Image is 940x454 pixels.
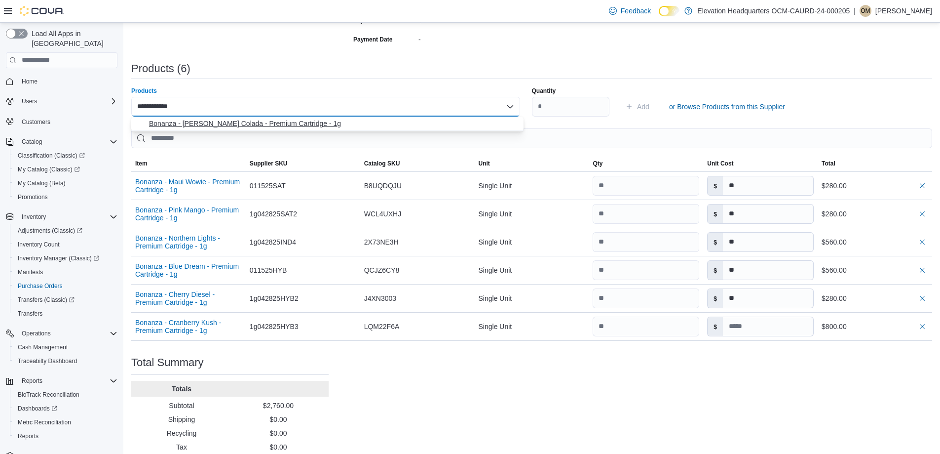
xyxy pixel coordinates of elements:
button: Reports [10,429,121,443]
label: $ [708,233,723,251]
span: Inventory Manager (Classic) [18,254,99,262]
a: Transfers (Classic) [14,294,78,306]
div: $280.00 [822,208,928,220]
span: Purchase Orders [18,282,63,290]
span: Dashboards [18,405,57,413]
a: Promotions [14,191,52,203]
a: Inventory Manager (Classic) [14,252,103,264]
a: BioTrack Reconciliation [14,389,83,401]
span: Manifests [14,266,117,278]
label: $ [708,205,723,223]
span: Transfers [18,310,42,318]
a: Dashboards [10,402,121,415]
button: Customers [2,114,121,128]
span: Feedback [621,6,651,16]
p: $2,760.00 [232,401,325,411]
button: Reports [2,374,121,388]
span: 1g042825HYB2 [250,292,299,304]
span: Dashboards [14,403,117,414]
button: Purchase Orders [10,279,121,293]
span: QCJZ6CY8 [364,264,400,276]
span: Item [135,160,148,167]
button: Inventory Count [10,238,121,251]
div: $560.00 [822,236,928,248]
span: Home [22,78,38,85]
span: Transfers (Classic) [18,296,75,304]
a: Inventory Count [14,239,64,250]
button: Unit Cost [703,156,818,171]
p: Totals [135,384,228,394]
button: Users [18,95,41,107]
a: My Catalog (Beta) [14,177,70,189]
div: Single Unit [475,176,589,196]
button: Traceabilty Dashboard [10,354,121,368]
div: $560.00 [822,264,928,276]
span: Transfers [14,308,117,320]
button: Bonanza - Cherry Diesel - Premium Cartridge - 1g [135,290,242,306]
span: Operations [22,330,51,337]
button: or Browse Products from this Supplier [665,97,789,117]
button: Catalog SKU [360,156,475,171]
span: LQM22F6A [364,321,400,332]
a: Cash Management [14,341,72,353]
button: Operations [18,328,55,339]
h3: Total Summary [131,357,204,369]
button: Inventory [2,210,121,224]
span: 1g042825HYB3 [250,321,299,332]
button: Add [621,97,653,117]
span: Reports [18,375,117,387]
a: Transfers (Classic) [10,293,121,307]
a: Manifests [14,266,47,278]
span: My Catalog (Beta) [18,179,66,187]
span: Users [18,95,117,107]
span: Purchase Orders [14,280,117,292]
span: Add [637,102,649,112]
div: Osvaldo Montalvo [860,5,871,17]
p: [PERSON_NAME] [875,5,932,17]
span: Adjustments (Classic) [18,227,82,235]
button: Total [818,156,932,171]
span: Promotions [14,191,117,203]
button: Bonanza - Blue Dream - Premium Cartridge - 1g [135,262,242,278]
button: Manifests [10,265,121,279]
label: Payment Date [353,36,392,43]
span: Cash Management [18,343,68,351]
span: Inventory Manager (Classic) [14,252,117,264]
span: My Catalog (Beta) [14,177,117,189]
a: Feedback [605,1,655,21]
span: WCL4UXHJ [364,208,401,220]
div: - [418,32,551,43]
div: $280.00 [822,292,928,304]
a: Home [18,76,41,87]
span: Catalog [22,138,42,146]
span: BioTrack Reconciliation [18,391,79,399]
span: Metrc Reconciliation [14,416,117,428]
div: Single Unit [475,232,589,252]
span: Unit [479,160,490,167]
img: Cova [20,6,64,16]
span: BioTrack Reconciliation [14,389,117,401]
span: Load All Apps in [GEOGRAPHIC_DATA] [28,29,117,48]
span: Users [22,97,37,105]
span: Traceabilty Dashboard [14,355,117,367]
button: Users [2,94,121,108]
button: Unit [475,156,589,171]
span: Inventory Count [14,239,117,250]
a: Adjustments (Classic) [14,225,86,237]
div: Single Unit [475,317,589,336]
p: $0.00 [232,428,325,438]
p: $0.00 [232,414,325,424]
span: Qty [593,160,602,167]
p: Elevation Headquarters OCM-CAURD-24-000205 [697,5,850,17]
span: Classification (Classic) [18,152,85,160]
span: Reports [18,432,38,440]
span: Catalog SKU [364,160,400,167]
label: Products [131,87,157,95]
button: My Catalog (Beta) [10,176,121,190]
span: Metrc Reconciliation [18,418,71,426]
button: Promotions [10,190,121,204]
p: Tax [135,442,228,452]
a: Metrc Reconciliation [14,416,75,428]
div: Single Unit [475,204,589,224]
